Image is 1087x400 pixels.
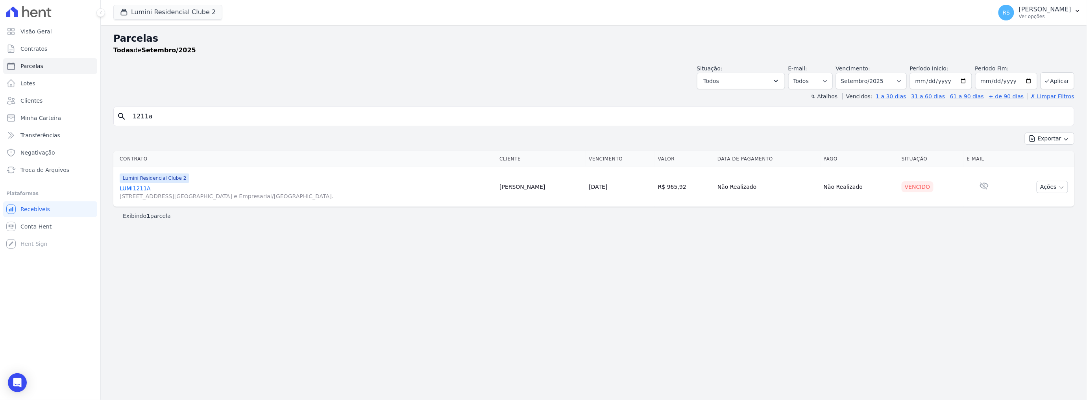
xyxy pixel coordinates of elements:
[3,24,97,39] a: Visão Geral
[902,181,934,192] div: Vencido
[20,28,52,35] span: Visão Geral
[655,151,714,167] th: Valor
[113,46,134,54] strong: Todas
[20,166,69,174] span: Troca de Arquivos
[1019,13,1071,20] p: Ver opções
[589,184,607,190] a: [DATE]
[146,213,150,219] b: 1
[3,58,97,74] a: Parcelas
[20,114,61,122] span: Minha Carteira
[992,2,1087,24] button: RS [PERSON_NAME] Ver opções
[496,167,586,207] td: [PERSON_NAME]
[1037,181,1068,193] button: Ações
[989,93,1024,100] a: + de 90 dias
[950,93,984,100] a: 61 a 90 dias
[20,45,47,53] span: Contratos
[117,112,126,121] i: search
[788,65,808,72] label: E-mail:
[120,184,493,200] a: LUMI1211A[STREET_ADDRESS][GEOGRAPHIC_DATA] e Empresarial/[GEOGRAPHIC_DATA].
[1027,93,1074,100] a: ✗ Limpar Filtros
[20,62,43,70] span: Parcelas
[910,65,948,72] label: Período Inicío:
[20,223,52,230] span: Conta Hent
[697,73,785,89] button: Todos
[20,205,50,213] span: Recebíveis
[20,79,35,87] span: Lotes
[113,31,1074,46] h2: Parcelas
[836,65,870,72] label: Vencimento:
[843,93,873,100] label: Vencidos:
[3,219,97,234] a: Conta Hent
[20,149,55,157] span: Negativação
[3,127,97,143] a: Transferências
[113,151,496,167] th: Contrato
[964,151,1004,167] th: E-mail
[811,93,837,100] label: ↯ Atalhos
[821,151,898,167] th: Pago
[586,151,655,167] th: Vencimento
[697,65,723,72] label: Situação:
[821,167,898,207] td: Não Realizado
[8,373,27,392] div: Open Intercom Messenger
[20,97,43,105] span: Clientes
[876,93,906,100] a: 1 a 30 dias
[898,151,964,167] th: Situação
[20,131,60,139] span: Transferências
[496,151,586,167] th: Cliente
[113,5,222,20] button: Lumini Residencial Clube 2
[704,76,719,86] span: Todos
[113,46,196,55] p: de
[1025,133,1074,145] button: Exportar
[1041,72,1074,89] button: Aplicar
[3,110,97,126] a: Minha Carteira
[1019,6,1071,13] p: [PERSON_NAME]
[3,41,97,57] a: Contratos
[3,145,97,160] a: Negativação
[120,173,189,183] span: Lumini Residencial Clube 2
[123,212,171,220] p: Exibindo parcela
[142,46,196,54] strong: Setembro/2025
[3,201,97,217] a: Recebíveis
[911,93,945,100] a: 31 a 60 dias
[1003,10,1010,15] span: RS
[3,93,97,109] a: Clientes
[128,109,1071,124] input: Buscar por nome do lote ou do cliente
[975,65,1037,73] label: Período Fim:
[3,76,97,91] a: Lotes
[655,167,714,207] td: R$ 965,92
[6,189,94,198] div: Plataformas
[3,162,97,178] a: Troca de Arquivos
[120,192,493,200] span: [STREET_ADDRESS][GEOGRAPHIC_DATA] e Empresarial/[GEOGRAPHIC_DATA].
